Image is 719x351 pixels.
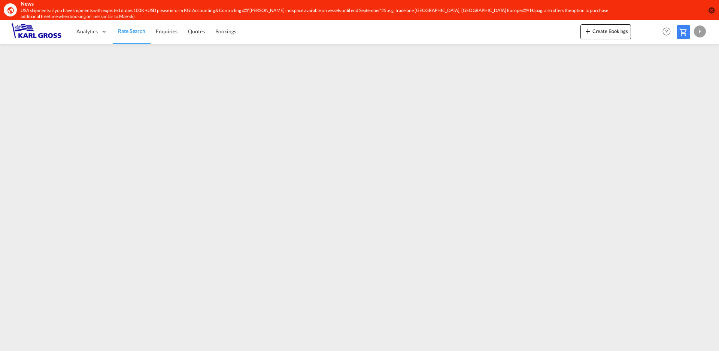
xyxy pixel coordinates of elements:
span: Help [660,25,673,38]
span: Rate Search [118,28,145,34]
div: F [694,25,706,37]
a: Quotes [183,19,210,44]
div: Help [660,25,677,39]
a: Bookings [210,19,242,44]
span: Enquiries [156,28,178,34]
a: Enquiries [151,19,183,44]
button: icon-plus 400-fgCreate Bookings [580,24,631,39]
span: Bookings [215,28,236,34]
span: Analytics [76,28,98,35]
div: USA shipments: if you have shipments with expected duties 100K +USD please inform KGI Accounting ... [21,7,609,20]
a: Rate Search [113,19,151,44]
span: Quotes [188,28,204,34]
button: icon-close-circle [708,6,715,14]
div: Analytics [71,19,113,44]
md-icon: icon-earth [7,6,14,14]
md-icon: icon-plus 400-fg [583,27,592,36]
img: 3269c73066d711f095e541db4db89301.png [11,23,62,40]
